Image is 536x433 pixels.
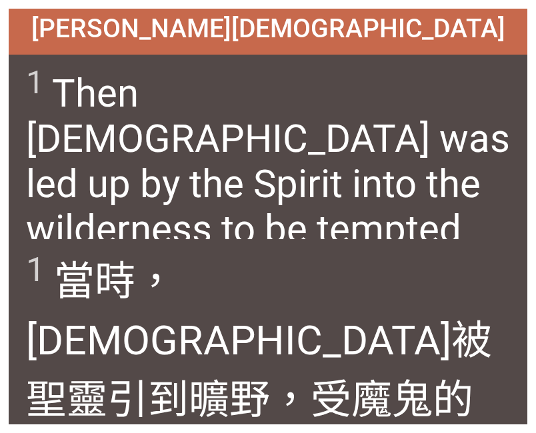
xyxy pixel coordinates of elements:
sup: 1 [26,250,45,289]
span: [PERSON_NAME][DEMOGRAPHIC_DATA] [31,13,505,44]
sup: 1 [26,63,44,101]
span: Then [DEMOGRAPHIC_DATA] was led up by the Spirit into the wilderness to be tempted by the devil. [26,63,510,297]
